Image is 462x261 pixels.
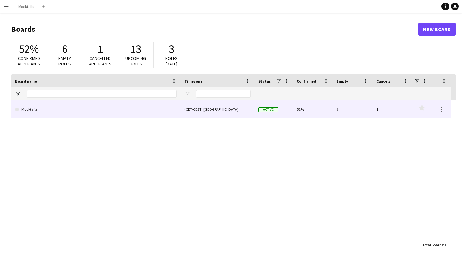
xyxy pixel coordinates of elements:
span: Status [258,79,271,83]
div: : [423,239,446,251]
span: 6 [62,42,67,56]
h1: Boards [11,24,418,34]
span: Total Boards [423,242,443,247]
button: Open Filter Menu [184,91,190,97]
input: Timezone Filter Input [196,90,251,98]
span: Confirmed applicants [18,56,40,67]
span: Upcoming roles [125,56,146,67]
span: 52% [19,42,39,56]
span: Active [258,107,278,112]
span: Empty roles [58,56,71,67]
span: 13 [130,42,141,56]
span: Cancelled applicants [89,56,112,67]
span: Confirmed [297,79,316,83]
button: Open Filter Menu [15,91,21,97]
div: 52% [293,100,333,118]
div: 6 [333,100,372,118]
span: Roles [DATE] [165,56,178,67]
span: Timezone [184,79,202,83]
span: Cancels [376,79,390,83]
span: Empty [337,79,348,83]
span: 1 [444,242,446,247]
span: Board name [15,79,37,83]
a: New Board [418,23,456,36]
span: 3 [169,42,174,56]
a: Mocktails [15,100,177,118]
div: (CET/CEST) [GEOGRAPHIC_DATA] [181,100,254,118]
div: 1 [372,100,412,118]
button: Mocktails [13,0,39,13]
span: 1 [98,42,103,56]
input: Board name Filter Input [27,90,177,98]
